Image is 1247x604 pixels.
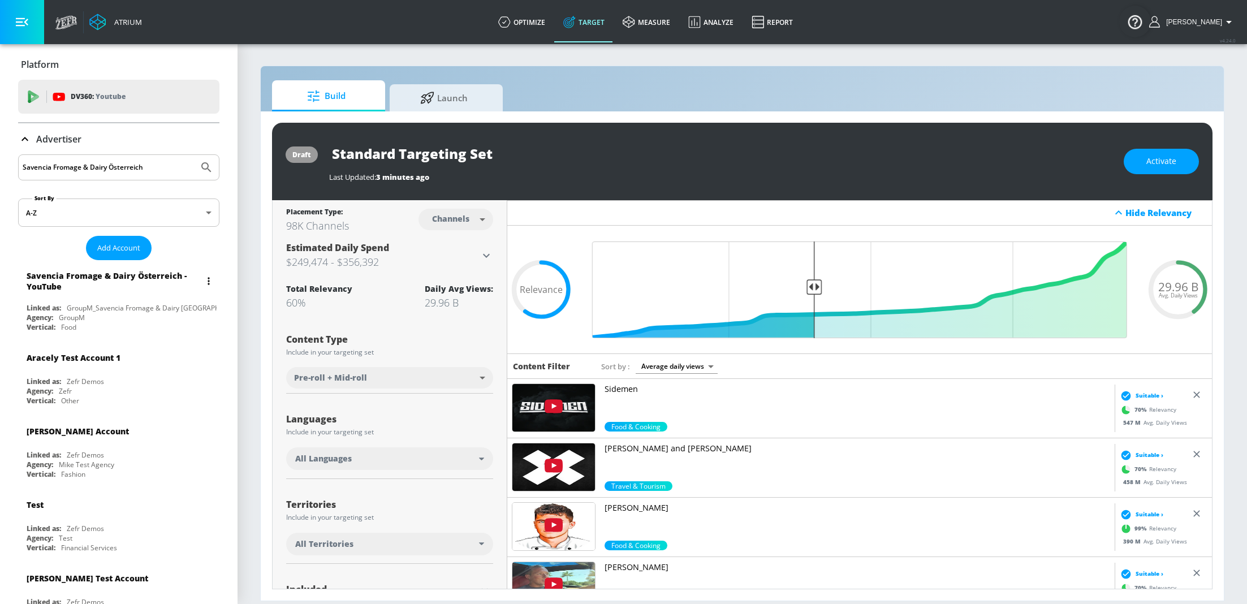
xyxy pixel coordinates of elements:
div: Advertiser [18,123,219,155]
span: Activate [1146,154,1176,169]
div: Vertical: [27,469,55,479]
div: Included [286,585,476,594]
div: Average daily views [636,359,718,374]
div: Include in your targeting set [286,514,493,521]
div: Zefr Demos [67,377,104,386]
div: All Territories [286,533,493,555]
div: Avg. Daily Views [1118,478,1188,486]
div: Vertical: [27,396,55,405]
span: All Territories [295,538,353,550]
div: Food [61,322,76,332]
div: Hide Relevancy [1125,207,1206,218]
a: Target [554,2,614,42]
div: Mike Test Agency [59,460,114,469]
span: 99 % [1135,524,1150,533]
div: Zefr [59,386,72,396]
span: login as: stephanie.wolklin@zefr.com [1162,18,1222,26]
p: DV360: [71,90,126,103]
span: Suitable › [1136,391,1164,400]
div: Suitable › [1118,450,1164,461]
div: All Languages [286,447,493,470]
button: Activate [1124,149,1199,174]
div: Agency: [27,460,53,469]
div: GroupM_Savencia Fromage & Dairy [GEOGRAPHIC_DATA] [67,303,249,313]
div: Zefr Demos [67,450,104,460]
div: Avg. Daily Views [1118,537,1188,546]
div: Placement Type: [286,207,349,219]
span: Travel & Tourism [605,481,672,491]
input: Search by name [23,160,194,175]
p: Sidemen [605,383,1110,395]
div: Savencia Fromage & Dairy Österreich - YouTubeLinked as:GroupM_Savencia Fromage & Dairy [GEOGRAPHI... [18,265,219,335]
span: Avg. Daily Views [1159,292,1198,298]
div: Hide Relevancy [507,200,1212,226]
a: Sidemen [605,383,1110,422]
button: [PERSON_NAME] [1149,15,1236,29]
div: [PERSON_NAME] Test Account [27,573,148,584]
span: Add Account [97,241,140,254]
div: Platform [18,49,219,80]
div: Atrium [110,17,142,27]
div: 70.0% [605,481,672,491]
div: Daily Avg Views: [425,283,493,294]
div: Financial Services [61,543,117,553]
p: [PERSON_NAME] [605,562,1110,573]
div: Estimated Daily Spend$249,474 - $356,392 [286,241,493,270]
div: Relevancy [1118,402,1177,419]
div: Languages [286,415,493,424]
span: 458 M [1124,478,1144,486]
p: Advertiser [36,133,81,145]
a: [PERSON_NAME] [605,562,1110,600]
span: Estimated Daily Spend [286,241,389,254]
div: Content Type [286,335,493,344]
div: Agency: [27,533,53,543]
div: Zefr Demos [67,524,104,533]
button: Open Resource Center [1119,6,1151,37]
span: v 4.24.0 [1220,37,1236,44]
a: Analyze [679,2,743,42]
div: GroupM [59,313,85,322]
div: 29.96 B [425,296,493,309]
a: optimize [489,2,554,42]
span: 29.96 B [1158,281,1198,293]
button: Add Account [86,236,152,260]
div: DV360: Youtube [18,80,219,114]
label: Sort By [32,195,57,202]
span: Suitable › [1136,570,1164,578]
p: [PERSON_NAME] and [PERSON_NAME] [605,443,1110,454]
span: All Languages [295,453,352,464]
div: 60% [286,296,352,309]
img: UUMyOj6fhvKFMjxUCp3b_3gA [512,503,595,550]
div: Linked as: [27,377,61,386]
div: Vertical: [27,543,55,553]
div: TestLinked as:Zefr DemosAgency:TestVertical:Financial Services [18,491,219,555]
div: Linked as: [27,303,61,313]
span: Build [283,83,369,110]
div: [PERSON_NAME] AccountLinked as:Zefr DemosAgency:Mike Test AgencyVertical:Fashion [18,417,219,482]
span: 70 % [1135,465,1150,473]
span: Suitable › [1136,451,1164,459]
span: Suitable › [1136,510,1164,519]
div: [PERSON_NAME] Account [27,426,129,437]
p: Youtube [96,90,126,102]
h3: $249,474 - $356,392 [286,254,480,270]
div: Relevancy [1118,580,1177,597]
div: Test [27,499,44,510]
div: Fashion [61,469,85,479]
div: Aracely Test Account 1Linked as:Zefr DemosAgency:ZefrVertical:Other [18,344,219,408]
div: 98K Channels [286,219,349,232]
a: Atrium [89,14,142,31]
button: Submit Search [194,155,219,180]
div: Avg. Daily Views [1118,419,1188,427]
span: Food & Cooking [605,541,667,550]
img: UUDogdKl7t7NHzQ95aEwkdMw [512,384,595,432]
div: Agency: [27,386,53,396]
span: 3 minutes ago [376,172,429,182]
div: 70.0% [605,422,667,432]
img: UUg3gzldyhCHJjY7AWWTNPPA [512,443,595,491]
div: Include in your targeting set [286,349,493,356]
p: Platform [21,58,59,71]
div: Vertical: [27,322,55,332]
